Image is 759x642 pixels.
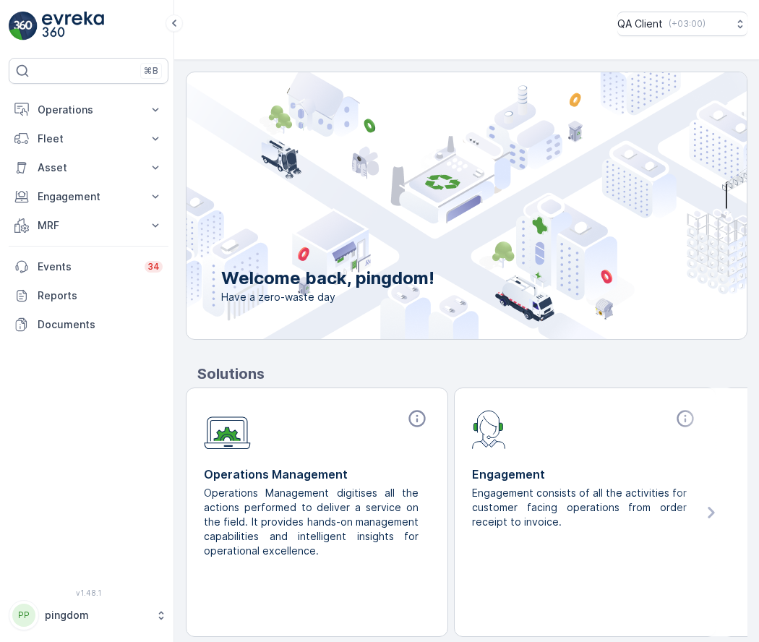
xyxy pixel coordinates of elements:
[9,95,168,124] button: Operations
[204,408,251,450] img: module-icon
[204,466,430,483] p: Operations Management
[9,588,168,597] span: v 1.48.1
[472,486,687,529] p: Engagement consists of all the activities for customer facing operations from order receipt to in...
[38,317,163,332] p: Documents
[147,261,160,273] p: 34
[9,281,168,310] a: Reports
[38,288,163,303] p: Reports
[9,252,168,281] a: Events34
[472,466,698,483] p: Engagement
[38,132,140,146] p: Fleet
[197,363,747,385] p: Solutions
[9,182,168,211] button: Engagement
[9,12,38,40] img: logo
[9,124,168,153] button: Fleet
[9,600,168,630] button: PPpingdom
[221,290,434,304] span: Have a zero-waste day
[669,18,706,30] p: ( +03:00 )
[617,17,663,31] p: QA Client
[9,211,168,240] button: MRF
[45,608,148,622] p: pingdom
[617,12,747,36] button: QA Client(+03:00)
[38,160,140,175] p: Asset
[9,153,168,182] button: Asset
[144,65,158,77] p: ⌘B
[38,260,136,274] p: Events
[42,12,104,40] img: logo_light-DOdMpM7g.png
[221,267,434,290] p: Welcome back, pingdom!
[12,604,35,627] div: PP
[204,486,419,558] p: Operations Management digitises all the actions performed to deliver a service on the field. It p...
[38,103,140,117] p: Operations
[472,408,506,449] img: module-icon
[121,72,747,339] img: city illustration
[38,189,140,204] p: Engagement
[9,310,168,339] a: Documents
[38,218,140,233] p: MRF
